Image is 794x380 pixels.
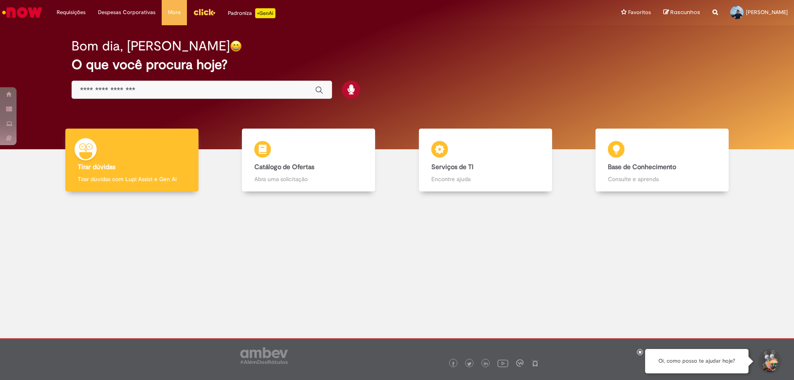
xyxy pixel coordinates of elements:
span: Despesas Corporativas [98,8,155,17]
span: [PERSON_NAME] [746,9,788,16]
b: Catálogo de Ofertas [254,163,314,171]
div: Padroniza [228,8,275,18]
h2: Bom dia, [PERSON_NAME] [72,39,230,53]
a: Catálogo de Ofertas Abra uma solicitação [220,129,397,192]
p: Abra uma solicitação [254,175,363,183]
span: More [168,8,181,17]
img: happy-face.png [230,40,242,52]
img: logo_footer_workplace.png [516,359,524,367]
b: Base de Conhecimento [608,163,676,171]
a: Tirar dúvidas Tirar dúvidas com Lupi Assist e Gen Ai [43,129,220,192]
div: Oi, como posso te ajudar hoje? [645,349,749,373]
img: click_logo_yellow_360x200.png [193,6,215,18]
h2: O que você procura hoje? [72,57,723,72]
img: ServiceNow [1,4,43,21]
p: Tirar dúvidas com Lupi Assist e Gen Ai [78,175,186,183]
img: logo_footer_ambev_rotulo_gray.png [240,347,288,364]
p: Encontre ajuda [431,175,540,183]
img: logo_footer_facebook.png [451,362,455,366]
a: Base de Conhecimento Consulte e aprenda [574,129,751,192]
img: logo_footer_linkedin.png [484,361,488,366]
b: Tirar dúvidas [78,163,115,171]
span: Requisições [57,8,86,17]
span: Rascunhos [670,8,700,16]
button: Iniciar Conversa de Suporte [757,349,782,374]
b: Serviços de TI [431,163,474,171]
p: +GenAi [255,8,275,18]
img: logo_footer_naosei.png [531,359,539,367]
a: Rascunhos [663,9,700,17]
img: logo_footer_twitter.png [467,362,471,366]
a: Serviços de TI Encontre ajuda [397,129,574,192]
span: Favoritos [628,8,651,17]
img: logo_footer_youtube.png [497,358,508,368]
p: Consulte e aprenda [608,175,716,183]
